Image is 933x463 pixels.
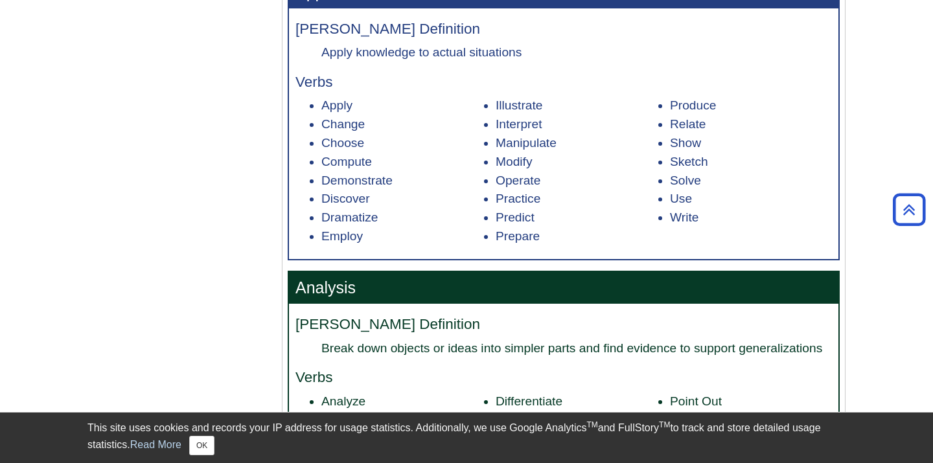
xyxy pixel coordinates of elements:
[670,134,832,153] li: Show
[295,317,832,333] h4: [PERSON_NAME] Definition
[130,439,181,450] a: Read More
[496,153,658,172] li: Modify
[321,392,483,411] li: Analyze
[496,209,658,227] li: Predict
[87,420,846,455] div: This site uses cookies and records your IP address for usage statistics. Additionally, we use Goo...
[670,153,832,172] li: Sketch
[496,411,658,430] li: Discriminate
[321,209,483,227] li: Dramatize
[670,411,832,430] li: Question
[321,153,483,172] li: Compute
[670,96,832,115] li: Produce
[321,115,483,134] li: Change
[670,172,832,190] li: Solve
[321,190,483,209] li: Discover
[321,172,483,190] li: Demonstrate
[496,227,658,246] li: Prepare
[670,209,832,227] li: Write
[321,227,483,246] li: Employ
[321,43,832,61] dd: Apply knowledge to actual situations
[295,74,832,91] h4: Verbs
[670,392,832,411] li: Point Out
[289,272,838,304] h3: Analysis
[321,96,483,115] li: Apply
[496,115,658,134] li: Interpret
[321,339,832,357] dd: Break down objects or ideas into simpler parts and find evidence to support generalizations
[321,134,483,153] li: Choose
[670,115,832,134] li: Relate
[659,420,670,429] sup: TM
[321,411,483,430] li: Appraise
[189,436,214,455] button: Close
[586,420,597,429] sup: TM
[496,392,658,411] li: Differentiate
[670,190,832,209] li: Use
[295,21,832,38] h4: [PERSON_NAME] Definition
[295,370,832,386] h4: Verbs
[888,201,930,218] a: Back to Top
[496,134,658,153] li: Manipulate
[496,96,658,115] li: Illustrate
[496,190,658,209] li: Practice
[496,172,658,190] li: Operate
